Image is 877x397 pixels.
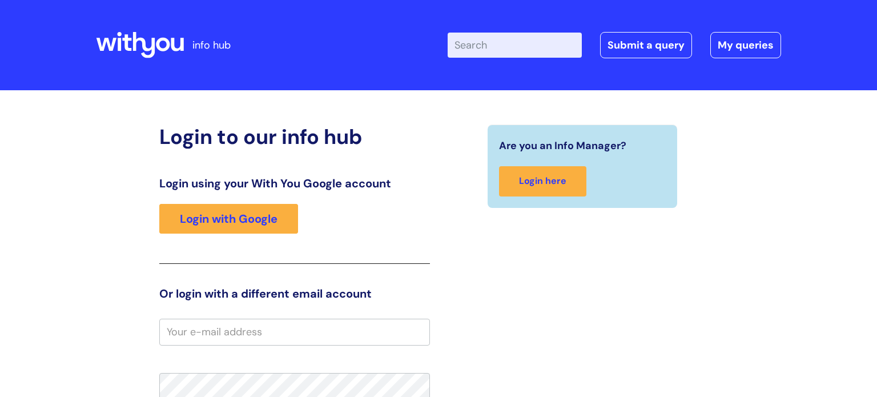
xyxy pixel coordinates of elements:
h2: Login to our info hub [159,125,430,149]
a: My queries [710,32,781,58]
h3: Or login with a different email account [159,287,430,300]
input: Your e-mail address [159,319,430,345]
a: Login here [499,166,586,197]
span: Are you an Info Manager? [499,137,626,155]
a: Submit a query [600,32,692,58]
p: info hub [192,36,231,54]
a: Login with Google [159,204,298,234]
h3: Login using your With You Google account [159,177,430,190]
input: Search [448,33,582,58]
